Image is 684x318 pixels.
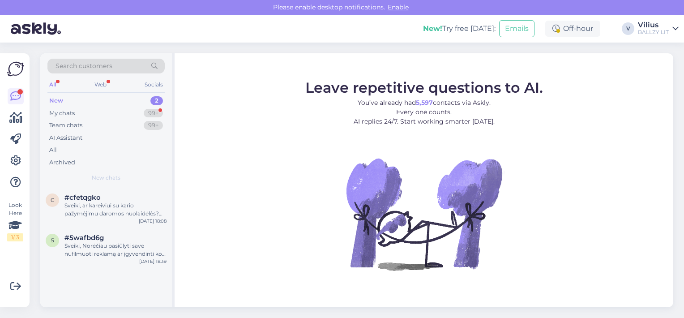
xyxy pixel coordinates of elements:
a: ViliusBALLZY LIT [638,21,679,36]
div: BALLZY LIT [638,29,669,36]
div: Archived [49,158,75,167]
span: New chats [92,174,120,182]
b: New! [423,24,442,33]
div: AI Assistant [49,133,82,142]
div: Vilius [638,21,669,29]
div: Web [93,79,108,90]
img: No Chat active [343,133,504,294]
div: [DATE] 18:39 [139,258,167,265]
div: All [49,146,57,155]
div: Off-hour [545,21,600,37]
div: 99+ [144,109,163,118]
div: All [47,79,58,90]
b: 5,597 [416,98,433,106]
div: 1 / 3 [7,233,23,241]
span: Leave repetitive questions to AI. [305,78,543,96]
div: V [622,22,634,35]
div: New [49,96,63,105]
div: Team chats [49,121,82,130]
div: Sveiki, Norėčiau pasiūlyti save nufilmuoti reklamą ar įgyvendinti kokį įdomesnį projektą. Keletas... [64,242,167,258]
span: c [51,197,55,203]
div: 2 [150,96,163,105]
span: #cfetqgko [64,193,101,202]
div: Sveiki, ar kareiviui su kario pažymėjimu daromos nuolaidėlės? Domina jordan 4 [64,202,167,218]
span: #5wafbd6g [64,234,104,242]
span: Enable [385,3,411,11]
img: Askly Logo [7,60,24,77]
div: [DATE] 18:08 [139,218,167,224]
span: Search customers [56,61,112,71]
button: Emails [499,20,534,37]
div: Socials [143,79,165,90]
div: Try free [DATE]: [423,23,496,34]
div: Look Here [7,201,23,241]
span: 5 [51,237,54,244]
div: My chats [49,109,75,118]
div: 99+ [144,121,163,130]
p: You’ve already had contacts via Askly. Every one counts. AI replies 24/7. Start working smarter [... [305,98,543,126]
